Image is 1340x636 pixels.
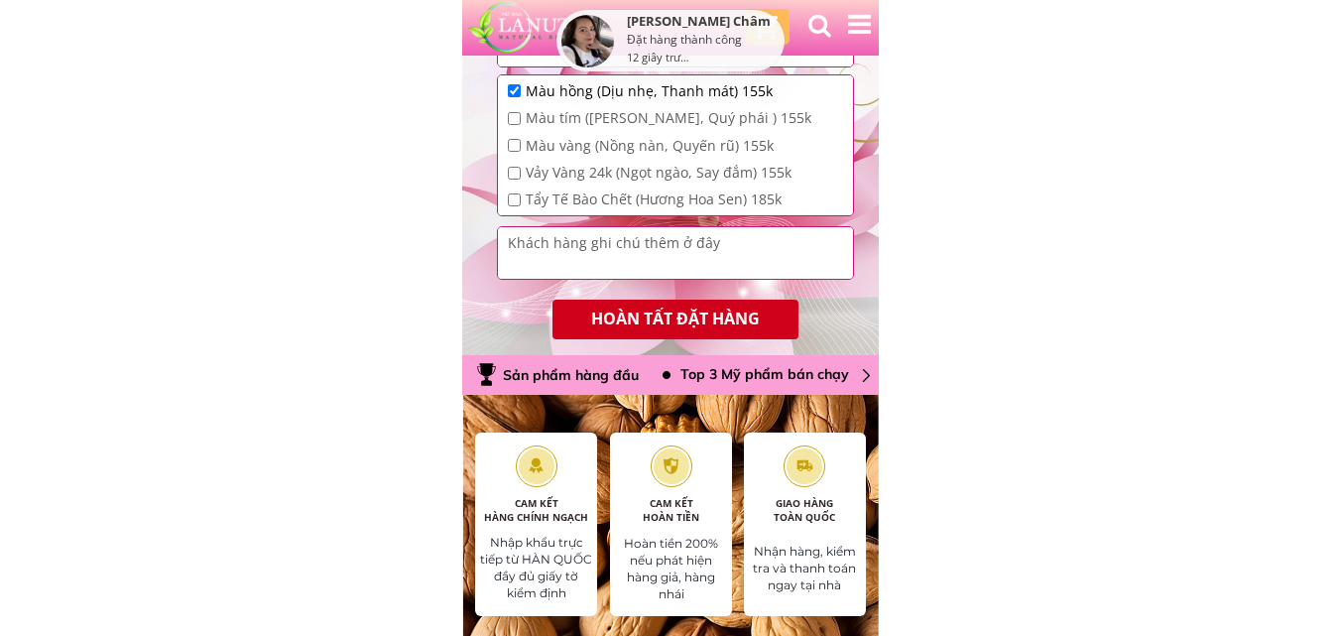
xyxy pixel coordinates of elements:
[680,363,867,385] div: Top 3 Mỹ phẩm bán chạy
[552,300,798,338] p: HOÀN TẤT ĐẶT HÀNG
[480,535,593,601] div: Nhập khẩu trực tiếp từ HÀN QUỐC đầy đủ giấy tờ kiểm định
[627,49,691,66] div: 12 giây trước
[503,364,644,386] div: Sản phẩm hàng đầu
[526,135,811,157] span: Màu vàng (Nồng nàn, Quyến rũ) 155k
[526,162,811,184] span: Vảy Vàng 24k (Ngọt ngào, Say đắm) 155k
[627,15,780,32] div: [PERSON_NAME] Châm
[526,80,811,102] span: Màu hồng (Dịu nhẹ, Thanh mát) 155k
[484,496,588,524] span: CAM KẾT HÀNG CHÍNH NGẠCH
[643,496,699,524] span: CAM KẾT HOÀN TIỀN
[526,189,811,210] span: Tẩy Tế Bào Chết (Hương Hoa Sen) 185k
[627,32,780,49] div: Đặt hàng thành công
[526,107,811,129] span: Màu tím ([PERSON_NAME], Quý phái ) 155k
[617,536,725,602] div: Hoàn tiền 200% nếu phát hiện hàng giả, hàng nhái
[744,496,865,524] div: GIAO HÀNG TOÀN QUỐC
[749,544,860,593] div: Nhận hàng, kiểm tra và thanh toán ngay tại nhà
